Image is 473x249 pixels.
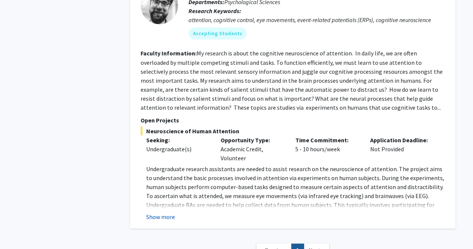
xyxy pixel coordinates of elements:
div: 5 - 10 hours/week [290,135,365,162]
div: Undergraduate(s) [146,144,210,153]
b: Faculty Information: [141,49,197,57]
span: Neuroscience of Human Attention [141,126,445,135]
iframe: Chat [6,215,32,243]
fg-read-more: My research is about the cognitive neuroscience of attention. In daily life, we are often overloa... [141,49,443,111]
div: Not Provided [365,135,439,162]
p: Opportunity Type: [221,135,284,144]
button: Show more [146,212,175,221]
p: Undergraduate research assistants are needed to assist research on the neuroscience of attention.... [146,164,445,236]
p: Open Projects [141,115,445,124]
mat-chip: Accepting Students [188,27,247,39]
p: Seeking: [146,135,210,144]
div: Academic Credit, Volunteer [215,135,290,162]
b: Research Keywords: [188,7,241,15]
div: attention, cognitive control, eye movements, event-related potentials (ERPs), cognitive neuroscience [188,15,445,24]
p: Application Deadline: [370,135,434,144]
p: Time Commitment: [295,135,359,144]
